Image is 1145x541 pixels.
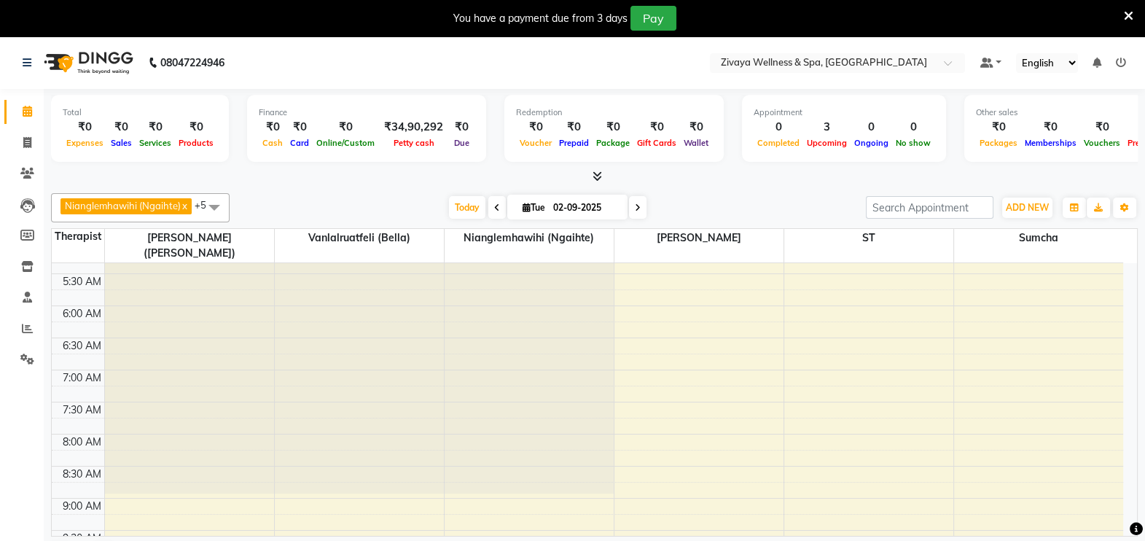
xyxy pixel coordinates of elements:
[1021,138,1080,148] span: Memberships
[107,138,136,148] span: Sales
[259,119,286,136] div: ₹0
[286,119,313,136] div: ₹0
[63,119,107,136] div: ₹0
[519,202,549,213] span: Tue
[286,138,313,148] span: Card
[259,106,474,119] div: Finance
[549,197,622,219] input: 2025-09-02
[60,274,104,289] div: 5:30 AM
[803,119,851,136] div: 3
[313,119,378,136] div: ₹0
[60,467,104,482] div: 8:30 AM
[450,138,473,148] span: Due
[516,106,712,119] div: Redemption
[60,435,104,450] div: 8:00 AM
[60,370,104,386] div: 7:00 AM
[1080,119,1124,136] div: ₹0
[851,138,892,148] span: Ongoing
[803,138,851,148] span: Upcoming
[160,42,224,83] b: 08047224946
[1002,198,1052,218] button: ADD NEW
[37,42,137,83] img: logo
[754,138,803,148] span: Completed
[784,229,953,247] span: ST
[60,338,104,354] div: 6:30 AM
[1021,119,1080,136] div: ₹0
[449,196,485,219] span: Today
[680,119,712,136] div: ₹0
[851,119,892,136] div: 0
[449,119,474,136] div: ₹0
[555,138,593,148] span: Prepaid
[614,229,783,247] span: [PERSON_NAME]
[181,200,187,211] a: x
[954,229,1124,247] span: Sumcha
[60,306,104,322] div: 6:00 AM
[107,119,136,136] div: ₹0
[754,106,934,119] div: Appointment
[136,138,175,148] span: Services
[136,119,175,136] div: ₹0
[1006,202,1049,213] span: ADD NEW
[754,119,803,136] div: 0
[105,229,274,262] span: [PERSON_NAME] ([PERSON_NAME])
[633,119,680,136] div: ₹0
[516,119,555,136] div: ₹0
[892,119,934,136] div: 0
[445,229,614,247] span: Nianglemhawihi (Ngaihte)
[60,402,104,418] div: 7:30 AM
[453,11,628,26] div: You have a payment due from 3 days
[976,119,1021,136] div: ₹0
[63,106,217,119] div: Total
[593,138,633,148] span: Package
[390,138,438,148] span: Petty cash
[195,199,217,211] span: +5
[65,200,181,211] span: Nianglemhawihi (Ngaihte)
[378,119,449,136] div: ₹34,90,292
[680,138,712,148] span: Wallet
[63,138,107,148] span: Expenses
[60,499,104,514] div: 9:00 AM
[313,138,378,148] span: Online/Custom
[593,119,633,136] div: ₹0
[633,138,680,148] span: Gift Cards
[52,229,104,244] div: Therapist
[175,119,217,136] div: ₹0
[175,138,217,148] span: Products
[630,6,676,31] button: Pay
[976,138,1021,148] span: Packages
[1080,138,1124,148] span: Vouchers
[259,138,286,148] span: Cash
[555,119,593,136] div: ₹0
[866,196,993,219] input: Search Appointment
[516,138,555,148] span: Voucher
[892,138,934,148] span: No show
[275,229,444,247] span: Vanlalruatfeli (Bella)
